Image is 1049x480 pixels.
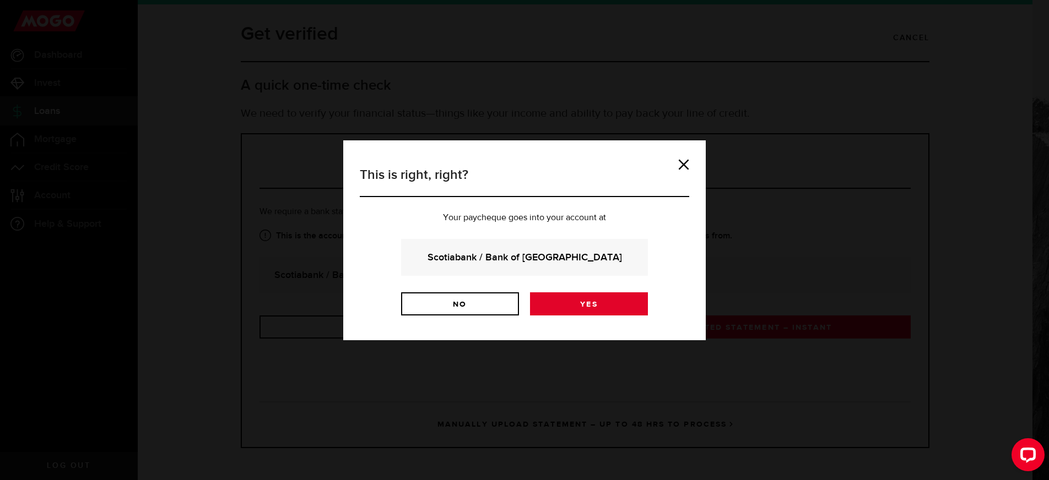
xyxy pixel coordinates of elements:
a: No [401,292,519,315]
a: Yes [530,292,648,315]
h3: This is right, right? [360,165,689,197]
p: Your paycheque goes into your account at [360,214,689,222]
strong: Scotiabank / Bank of [GEOGRAPHIC_DATA] [416,250,633,265]
iframe: LiveChat chat widget [1003,434,1049,480]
